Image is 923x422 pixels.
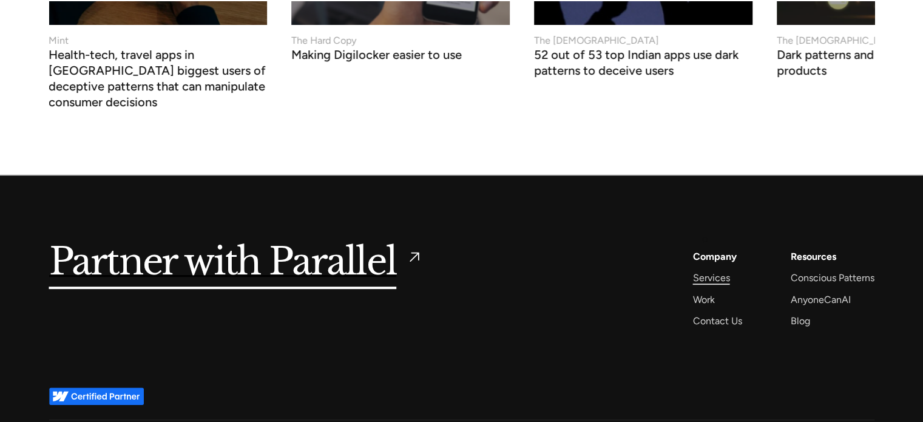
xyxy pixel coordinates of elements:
a: Conscious Patterns [791,270,874,286]
div: The Hard Copy [291,33,356,48]
a: Company [693,248,737,265]
h3: 52 out of 53 top Indian apps use dark patterns to deceive users [534,50,752,78]
a: Services [693,270,730,286]
div: The [DEMOGRAPHIC_DATA] [534,33,658,48]
a: AnyoneCanAI [791,291,851,308]
div: Mint [49,33,69,48]
a: Contact Us [693,313,742,329]
div: Resources [791,248,836,265]
a: Blog [791,313,810,329]
h3: Making Digilocker easier to use [291,50,462,63]
h5: Partner with Parallel [49,248,397,276]
h3: Health-tech, travel apps in [GEOGRAPHIC_DATA] biggest users of deceptive patterns that can manipu... [49,50,267,110]
a: Partner with Parallel [49,248,424,276]
a: Work [693,291,715,308]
